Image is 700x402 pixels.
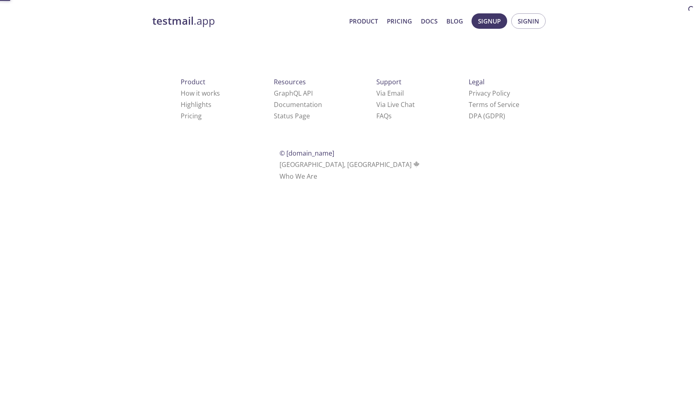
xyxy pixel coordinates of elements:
[274,77,306,86] span: Resources
[280,149,334,158] span: © [DOMAIN_NAME]
[469,100,519,109] a: Terms of Service
[518,16,539,26] span: Signin
[274,89,313,98] a: GraphQL API
[152,14,194,28] strong: testmail
[349,16,378,26] a: Product
[181,111,202,120] a: Pricing
[274,100,322,109] a: Documentation
[469,111,505,120] a: DPA (GDPR)
[181,89,220,98] a: How it works
[181,100,211,109] a: Highlights
[376,89,404,98] a: Via Email
[472,13,507,29] button: Signup
[181,77,205,86] span: Product
[280,160,421,169] span: [GEOGRAPHIC_DATA], [GEOGRAPHIC_DATA]
[376,100,415,109] a: Via Live Chat
[152,14,343,28] a: testmail.app
[478,16,501,26] span: Signup
[511,13,546,29] button: Signin
[469,89,510,98] a: Privacy Policy
[376,111,392,120] a: FAQ
[376,77,401,86] span: Support
[469,77,484,86] span: Legal
[421,16,437,26] a: Docs
[280,172,317,181] a: Who We Are
[274,111,310,120] a: Status Page
[388,111,392,120] span: s
[446,16,463,26] a: Blog
[387,16,412,26] a: Pricing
